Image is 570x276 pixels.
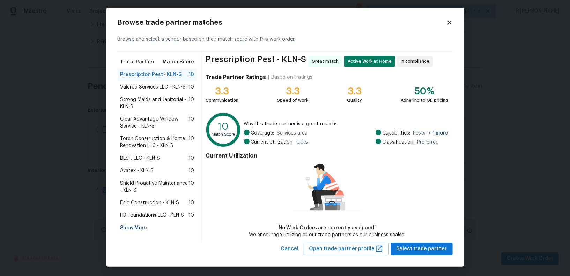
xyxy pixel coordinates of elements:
text: Match Score [212,132,235,136]
span: Match Score [163,59,194,66]
span: 10 [188,116,194,130]
span: 10 [188,212,194,219]
span: Active Work at Home [348,58,394,65]
span: Great match [312,58,341,65]
span: 10 [188,155,194,162]
span: Why this trade partner is a great match: [244,121,449,128]
h4: Trade Partner Ratings [206,74,266,81]
button: Select trade partner [391,243,453,255]
div: 3.3 [277,88,308,95]
span: 10 [188,71,194,78]
span: 10 [188,96,194,110]
div: Based on 4 ratings [271,74,312,81]
div: Show More [118,222,197,234]
span: Current Utilization: [251,139,294,146]
span: Strong Maids and Janitorial - KLN-S [120,96,189,110]
span: Select trade partner [397,245,447,253]
span: Trade Partner [120,59,155,66]
span: Avatex - KLN-S [120,167,154,174]
span: 10 [188,167,194,174]
span: BESF, LLC - KLN-S [120,155,160,162]
span: In compliance [401,58,432,65]
span: Clear Advantage Window Service - KLN-S [120,116,189,130]
div: 3.3 [347,88,362,95]
span: 0.0 % [297,139,308,146]
span: Open trade partner profile [309,245,383,253]
span: 10 [188,84,194,91]
span: Coverage: [251,130,274,137]
div: Speed of work [277,97,308,104]
span: Valereo Services LLC - KLN-S [120,84,186,91]
div: 3.3 [206,88,238,95]
text: 10 [218,122,229,132]
span: + 1 more [429,131,449,136]
button: Open trade partner profile [304,243,389,255]
span: Capabilities: [383,130,410,137]
button: Cancel [278,243,302,255]
span: Classification: [383,139,415,146]
div: 50% [401,88,449,95]
span: Cancel [281,245,299,253]
div: No Work Orders are currently assigned! [249,224,405,231]
span: Prescription Pest - KLN-S [206,56,306,67]
span: 10 [188,199,194,206]
h2: Browse trade partner matches [118,19,446,26]
div: Browse and select a vendor based on their match score with this work order. [118,28,453,52]
span: Shield Proactive Maintenance - KLN-S [120,180,189,194]
span: Torch Construction & Home Renovation LLC - KLN-S [120,135,189,149]
span: Epic Construction - KLN-S [120,199,179,206]
div: We encourage utilizing all our trade partners as our business scales. [249,231,405,238]
span: 10 [188,180,194,194]
span: Prescription Pest - KLN-S [120,71,182,78]
div: Adhering to OD pricing [401,97,449,104]
h4: Current Utilization [206,152,448,159]
span: HD Foundations LLC - KLN-S [120,212,184,219]
span: 10 [188,135,194,149]
div: Quality [347,97,362,104]
div: Communication [206,97,238,104]
span: Pests [413,130,449,137]
div: | [266,74,271,81]
span: Services area [277,130,308,137]
span: Preferred [417,139,439,146]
